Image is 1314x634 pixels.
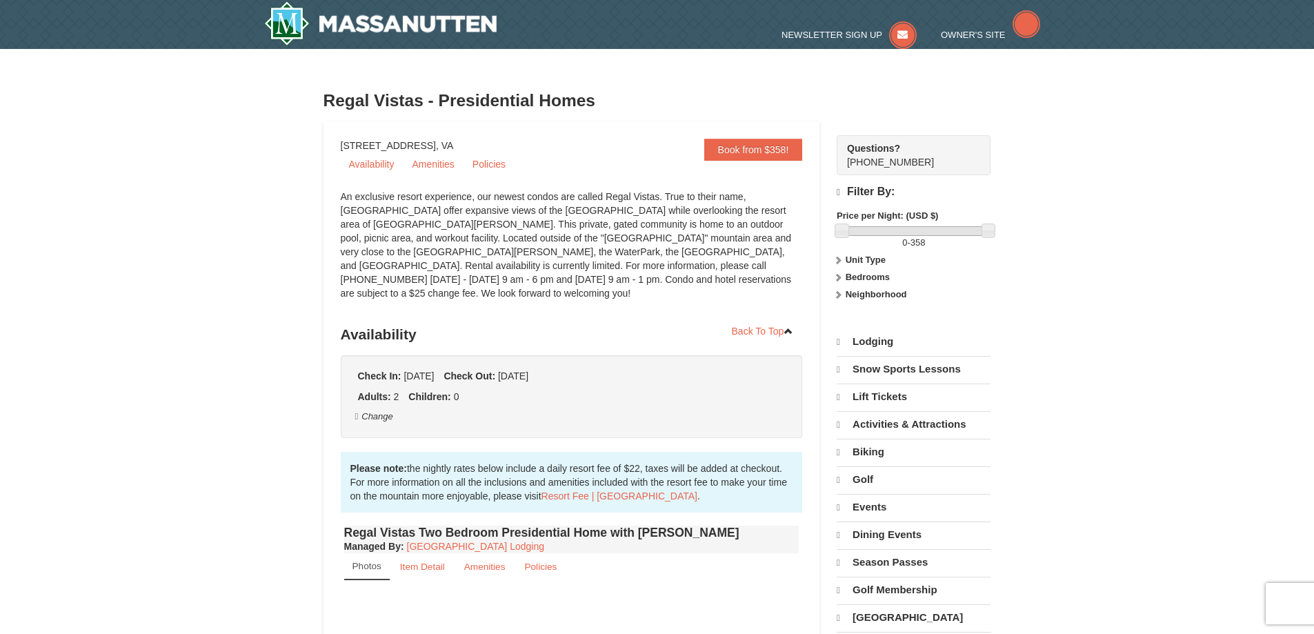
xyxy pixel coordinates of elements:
[837,494,991,520] a: Events
[837,439,991,465] a: Biking
[344,553,390,580] a: Photos
[515,553,566,580] a: Policies
[341,321,803,348] h3: Availability
[350,463,407,474] strong: Please note:
[723,321,803,341] a: Back To Top
[358,391,391,402] strong: Adults:
[454,391,459,402] span: 0
[846,255,886,265] strong: Unit Type
[355,409,394,424] button: Change
[341,190,803,314] div: An exclusive resort experience, our newest condos are called Regal Vistas. True to their name, [G...
[941,30,1040,40] a: Owner's Site
[391,553,454,580] a: Item Detail
[400,562,445,572] small: Item Detail
[837,604,991,631] a: [GEOGRAPHIC_DATA]
[837,236,991,250] label: -
[837,356,991,382] a: Snow Sports Lessons
[455,553,515,580] a: Amenities
[837,210,938,221] strong: Price per Night: (USD $)
[341,452,803,513] div: the nightly rates below include a daily resort fee of $22, taxes will be added at checkout. For m...
[847,141,966,168] span: [PHONE_NUMBER]
[941,30,1006,40] span: Owner's Site
[847,143,900,154] strong: Questions?
[404,154,462,175] a: Amenities
[344,526,799,539] h4: Regal Vistas Two Bedroom Presidential Home with [PERSON_NAME]
[264,1,497,46] a: Massanutten Resort
[358,370,401,382] strong: Check In:
[404,370,434,382] span: [DATE]
[323,87,991,115] h3: Regal Vistas - Presidential Homes
[837,384,991,410] a: Lift Tickets
[408,391,450,402] strong: Children:
[704,139,803,161] a: Book from $358!
[341,154,403,175] a: Availability
[344,541,401,552] span: Managed By
[837,411,991,437] a: Activities & Attractions
[837,466,991,493] a: Golf
[394,391,399,402] span: 2
[444,370,495,382] strong: Check Out:
[846,272,890,282] strong: Bedrooms
[902,237,907,248] span: 0
[837,522,991,548] a: Dining Events
[344,541,404,552] strong: :
[352,561,381,571] small: Photos
[837,577,991,603] a: Golf Membership
[464,562,506,572] small: Amenities
[782,30,882,40] span: Newsletter Sign Up
[837,549,991,575] a: Season Passes
[464,154,514,175] a: Policies
[541,491,697,502] a: Resort Fee | [GEOGRAPHIC_DATA]
[264,1,497,46] img: Massanutten Resort Logo
[910,237,926,248] span: 358
[846,289,907,299] strong: Neighborhood
[837,329,991,355] a: Lodging
[524,562,557,572] small: Policies
[498,370,528,382] span: [DATE]
[837,186,991,199] h4: Filter By:
[407,541,544,552] a: [GEOGRAPHIC_DATA] Lodging
[782,30,917,40] a: Newsletter Sign Up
